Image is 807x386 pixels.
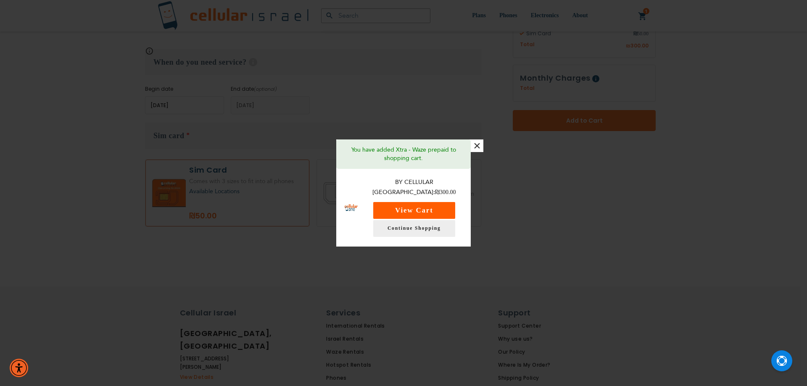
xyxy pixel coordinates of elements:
a: Continue Shopping [373,220,455,237]
p: You have added Xtra - Waze prepaid to shopping cart. [343,146,464,163]
span: ₪300.00 [435,189,456,195]
p: By Cellular [GEOGRAPHIC_DATA]: [366,177,462,198]
div: Accessibility Menu [10,359,28,377]
button: View Cart [373,202,455,219]
button: × [471,139,483,152]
